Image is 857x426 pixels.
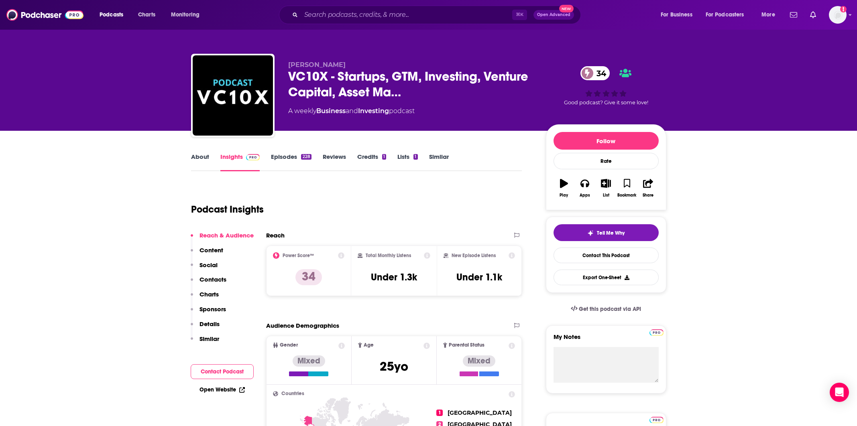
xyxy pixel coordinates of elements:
[829,6,847,24] span: Logged in as mdaniels
[193,55,273,136] img: VC10X - Startups, GTM, Investing, Venture Capital, Asset Management, Private Equity, Family Office
[199,386,245,393] a: Open Website
[382,154,386,160] div: 1
[191,153,209,171] a: About
[191,203,264,215] h1: Podcast Insights
[100,9,123,20] span: Podcasts
[617,174,637,203] button: Bookmark
[266,322,339,329] h2: Audience Demographics
[191,305,226,320] button: Sponsors
[220,153,260,171] a: InsightsPodchaser Pro
[199,231,254,239] p: Reach & Audience
[564,299,648,319] a: Get this podcast via API
[560,193,568,198] div: Play
[246,154,260,160] img: Podchaser Pro
[429,153,449,171] a: Similar
[756,8,785,21] button: open menu
[280,343,298,348] span: Gender
[191,290,219,305] button: Charts
[643,193,653,198] div: Share
[94,8,134,21] button: open menu
[199,335,219,343] p: Similar
[579,306,641,312] span: Get this podcast via API
[512,10,527,20] span: ⌘ K
[191,231,254,246] button: Reach & Audience
[283,253,314,258] h2: Power Score™
[448,409,512,416] span: [GEOGRAPHIC_DATA]
[546,61,666,111] div: 34Good podcast? Give it some love!
[637,174,658,203] button: Share
[191,364,254,379] button: Contact Podcast
[655,8,702,21] button: open menu
[413,154,417,160] div: 1
[364,343,374,348] span: Age
[165,8,210,21] button: open menu
[199,261,218,269] p: Social
[706,9,744,20] span: For Podcasters
[293,355,325,367] div: Mixed
[191,320,220,335] button: Details
[271,153,311,171] a: Episodes228
[787,8,800,22] a: Show notifications dropdown
[288,106,415,116] div: A weekly podcast
[366,253,411,258] h2: Total Monthly Listens
[171,9,199,20] span: Monitoring
[301,154,311,160] div: 228
[452,253,496,258] h2: New Episode Listens
[436,410,443,416] span: 1
[301,8,512,21] input: Search podcasts, credits, & more...
[456,271,502,283] h3: Under 1.1k
[533,10,574,20] button: Open AdvancedNew
[554,224,659,241] button: tell me why sparkleTell Me Why
[287,6,588,24] div: Search podcasts, credits, & more...
[191,261,218,276] button: Social
[323,153,346,171] a: Reviews
[358,107,389,115] a: Investing
[199,320,220,328] p: Details
[554,174,574,203] button: Play
[6,7,83,22] img: Podchaser - Follow, Share and Rate Podcasts
[603,193,609,198] div: List
[199,305,226,313] p: Sponsors
[138,9,155,20] span: Charts
[463,355,495,367] div: Mixed
[554,153,659,169] div: Rate
[316,107,346,115] a: Business
[617,193,636,198] div: Bookmark
[554,333,659,347] label: My Notes
[266,231,285,239] h2: Reach
[346,107,358,115] span: and
[191,335,219,350] button: Similar
[588,66,610,80] span: 34
[661,9,692,20] span: For Business
[564,99,648,105] span: Good podcast? Give it some love!
[580,193,590,198] div: Apps
[554,247,659,263] a: Contact This Podcast
[700,8,756,21] button: open menu
[574,174,595,203] button: Apps
[761,9,775,20] span: More
[840,6,847,12] svg: Add a profile image
[199,276,226,283] p: Contacts
[587,230,594,236] img: tell me why sparkle
[649,416,664,423] a: Pro website
[597,230,625,236] span: Tell Me Why
[397,153,417,171] a: Lists1
[554,270,659,285] button: Export One-Sheet
[295,269,322,285] p: 34
[199,290,219,298] p: Charts
[449,343,484,348] span: Parental Status
[649,417,664,423] img: Podchaser Pro
[829,6,847,24] img: User Profile
[191,276,226,290] button: Contacts
[288,61,346,69] span: [PERSON_NAME]
[829,6,847,24] button: Show profile menu
[537,13,570,17] span: Open Advanced
[371,271,417,283] h3: Under 1.3k
[595,174,616,203] button: List
[649,328,664,336] a: Pro website
[830,383,849,402] div: Open Intercom Messenger
[559,5,574,12] span: New
[133,8,160,21] a: Charts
